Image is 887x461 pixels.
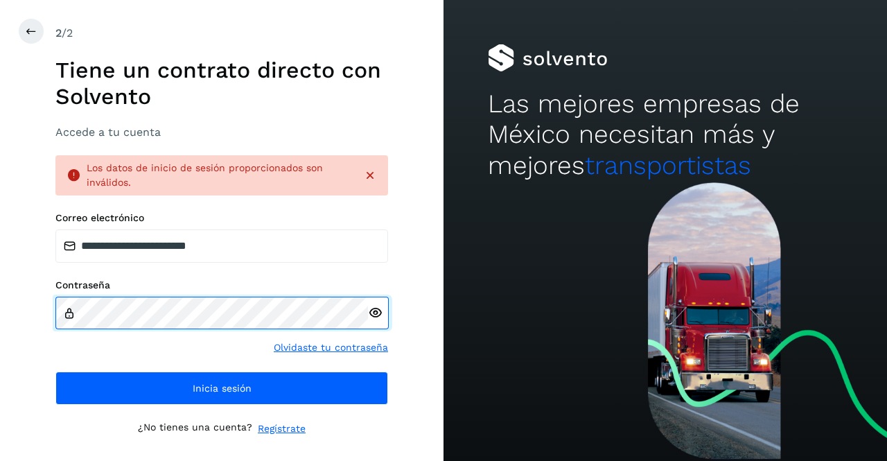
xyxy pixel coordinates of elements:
button: Inicia sesión [55,372,388,405]
a: Regístrate [258,421,306,436]
span: Inicia sesión [193,383,252,393]
h2: Las mejores empresas de México necesitan más y mejores [488,89,843,181]
span: transportistas [585,150,751,180]
h3: Accede a tu cuenta [55,125,388,139]
div: Los datos de inicio de sesión proporcionados son inválidos. [87,161,352,190]
p: ¿No tienes una cuenta? [138,421,252,436]
h1: Tiene un contrato directo con Solvento [55,57,388,110]
a: Olvidaste tu contraseña [274,340,388,355]
label: Correo electrónico [55,212,388,224]
label: Contraseña [55,279,388,291]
